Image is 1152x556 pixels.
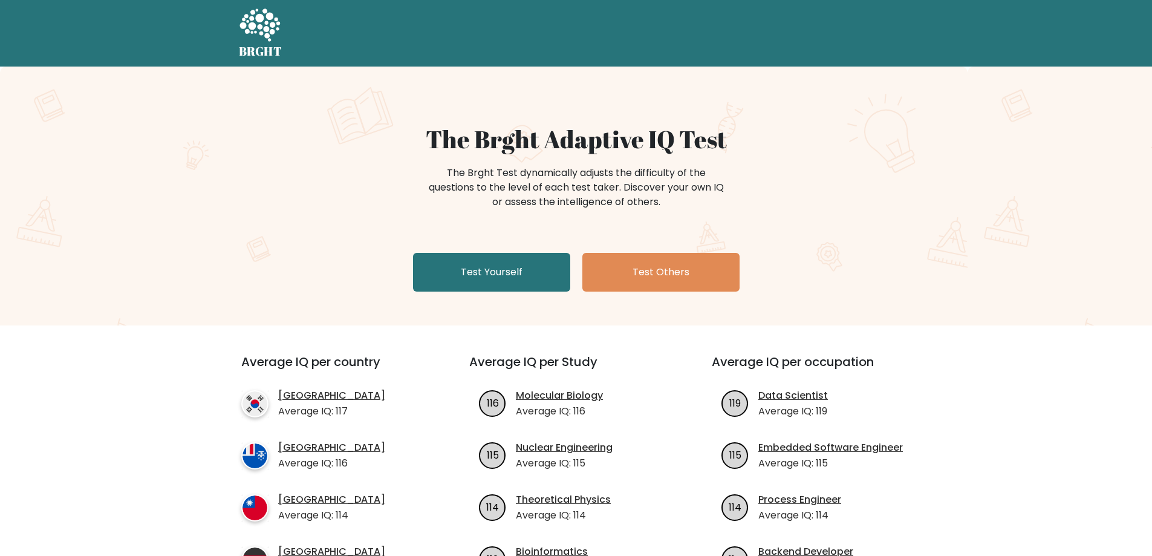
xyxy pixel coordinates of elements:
h1: The Brght Adaptive IQ Test [281,125,871,154]
p: Average IQ: 114 [516,508,611,523]
a: Test Others [582,253,740,292]
a: Data Scientist [758,388,828,403]
text: 115 [487,448,499,462]
text: 116 [487,396,499,410]
h3: Average IQ per Study [469,355,683,384]
img: country [241,442,268,469]
text: 114 [729,500,741,514]
a: Test Yourself [413,253,570,292]
a: Nuclear Engineering [516,440,613,455]
a: BRGHT [239,5,282,62]
p: Average IQ: 115 [516,456,613,471]
a: [GEOGRAPHIC_DATA] [278,388,385,403]
h3: Average IQ per country [241,355,426,384]
text: 115 [729,448,741,462]
a: [GEOGRAPHIC_DATA] [278,492,385,507]
p: Average IQ: 116 [278,456,385,471]
a: [GEOGRAPHIC_DATA] [278,440,385,455]
a: Process Engineer [758,492,841,507]
p: Average IQ: 119 [758,404,828,419]
img: country [241,494,268,522]
text: 119 [729,396,741,410]
p: Average IQ: 116 [516,404,603,419]
a: Theoretical Physics [516,492,611,507]
p: Average IQ: 115 [758,456,903,471]
text: 114 [486,500,499,514]
p: Average IQ: 114 [278,508,385,523]
div: The Brght Test dynamically adjusts the difficulty of the questions to the level of each test take... [425,166,727,209]
p: Average IQ: 117 [278,404,385,419]
p: Average IQ: 114 [758,508,841,523]
h5: BRGHT [239,44,282,59]
img: country [241,390,268,417]
h3: Average IQ per occupation [712,355,925,384]
a: Molecular Biology [516,388,603,403]
a: Embedded Software Engineer [758,440,903,455]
